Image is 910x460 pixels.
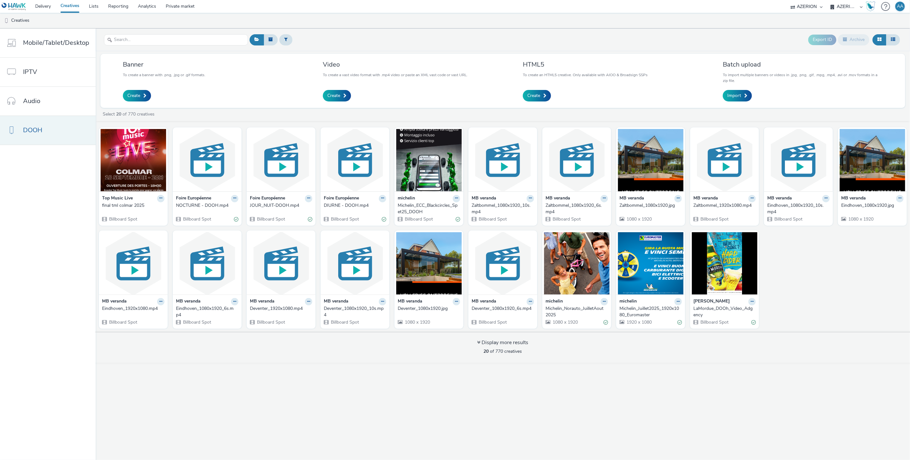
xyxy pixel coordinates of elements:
[104,34,248,45] input: Search...
[182,216,211,222] span: Billboard Spot
[174,129,240,191] img: NOCTURNE - DOOH.mp4 visual
[256,216,285,222] span: Billboard Spot
[174,232,240,295] img: Eindhoven_1080x1920_6s.mp4 visual
[108,216,137,222] span: Billboard Spot
[838,34,869,45] button: Archive
[398,305,460,312] a: Deventer_1080x1920.jpg
[692,232,757,295] img: LaMordue_DOOh_Video_Adgency visual
[102,298,127,305] strong: MB veranda
[102,111,157,117] a: Select of 770 creatives
[308,216,312,222] div: Valid
[330,216,359,222] span: Billboard Spot
[626,216,652,222] span: 1080 x 1920
[619,195,644,202] strong: MB veranda
[841,195,866,202] strong: MB veranda
[692,129,757,191] img: Zaltbommel_1920x1080.mp4 visual
[841,202,901,209] div: Eindhoven_1080x1920.jpg
[808,35,836,45] button: Export ID
[723,90,752,101] a: Import
[176,195,211,202] strong: Foire Européenne
[234,216,238,222] div: Valid
[546,202,608,215] a: Zaltbommel_1080x1920_6s.mp4
[322,129,388,191] img: DIURNE - DOOH.mp4 visual
[472,202,531,215] div: Zaltbommel_1080x1920_10s.mp4
[323,90,351,101] a: Create
[470,129,536,191] img: Zaltbommel_1080x1920_10s.mp4 visual
[472,305,531,312] div: Deventer_1080x1920_6s.mp4
[322,232,388,295] img: Deventer_1080x1920_10s.mp4 visual
[324,202,384,209] div: DIURNE - DOOH.mp4
[619,202,682,209] a: Zaltbommel_1080x1920.jpg
[100,232,166,295] img: Eindhoven_1920x1080.mp4 visual
[677,319,682,326] div: Valid
[396,129,462,191] img: Michelin_ECC_Blackcircles_Spet25_DOOH visual
[102,202,162,209] div: final tml colmar 2025
[727,93,741,99] span: Import
[626,319,652,325] span: 1920 x 1080
[176,305,236,319] div: Eindhoven_1080x1920_6s.mp4
[176,202,236,209] div: NOCTURNE - DOOH.mp4
[108,319,137,325] span: Billboard Spot
[116,111,121,117] strong: 20
[774,216,802,222] span: Billboard Spot
[723,60,883,69] h3: Batch upload
[102,195,133,202] strong: Top Music Live
[619,305,682,319] a: Michelin_Juillet2025_1920x1080_Euromaster
[618,232,683,295] img: Michelin_Juillet2025_1920x1080_Euromaster visual
[182,319,211,325] span: Billboard Spot
[327,93,340,99] span: Create
[250,202,310,209] div: JOUR_NUIT-DOOH.mp4
[250,195,285,202] strong: Foire Européenne
[723,72,883,84] p: To import multiple banners or videos in .jpg, .png, .gif, .mpg, .mp4, .avi or .mov formats in a z...
[841,202,904,209] a: Eindhoven_1080x1920.jpg
[250,305,310,312] div: Deventer_1920x1080.mp4
[2,3,26,11] img: undefined Logo
[523,60,648,69] h3: HTML5
[323,72,467,78] p: To create a vast video format with .mp4 video or paste an XML vast code or vast URL.
[250,298,275,305] strong: MB veranda
[619,202,679,209] div: Zaltbommel_1080x1920.jpg
[256,319,285,325] span: Billboard Spot
[484,348,489,354] strong: 20
[552,319,578,325] span: 1080 x 1920
[848,216,874,222] span: 1080 x 1920
[546,305,608,319] a: Michelin_Norauto_JuilletAout2025
[123,60,205,69] h3: Banner
[700,216,729,222] span: Billboard Spot
[323,60,467,69] h3: Video
[102,202,164,209] a: final tml colmar 2025
[398,195,415,202] strong: michelin
[100,129,166,191] img: final tml colmar 2025 visual
[456,216,460,222] div: Valid
[523,90,551,101] a: Create
[23,125,42,135] span: DOOH
[619,305,679,319] div: Michelin_Juillet2025_1920x1080_Euromaster
[127,93,140,99] span: Create
[546,195,570,202] strong: MB veranda
[693,298,730,305] strong: [PERSON_NAME]
[693,305,756,319] a: LaMordue_DOOh_Video_Adgency
[693,305,753,319] div: LaMordue_DOOh_Video_Adgency
[324,195,359,202] strong: Foire Européenne
[472,195,496,202] strong: MB veranda
[102,305,162,312] div: Eindhoven_1920x1080.mp4
[123,90,151,101] a: Create
[396,232,462,295] img: Deventer_1080x1920.jpg visual
[404,216,433,222] span: Billboard Spot
[546,298,563,305] strong: michelin
[873,34,886,45] button: Grid
[404,319,430,325] span: 1080 x 1920
[330,319,359,325] span: Billboard Spot
[398,202,460,215] a: Michelin_ECC_Blackcircles_Spet25_DOOH
[546,202,605,215] div: Zaltbommel_1080x1920_6s.mp4
[470,232,536,295] img: Deventer_1080x1920_6s.mp4 visual
[472,305,534,312] a: Deventer_1080x1920_6s.mp4
[751,319,756,326] div: Valid
[324,305,384,319] div: Deventer_1080x1920_10s.mp4
[23,38,89,47] span: Mobile/Tablet/Desktop
[866,1,875,12] img: Hawk Academy
[767,195,792,202] strong: MB veranda
[603,319,608,326] div: Valid
[544,232,610,295] img: Michelin_Norauto_JuilletAout2025 visual
[840,129,905,191] img: Eindhoven_1080x1920.jpg visual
